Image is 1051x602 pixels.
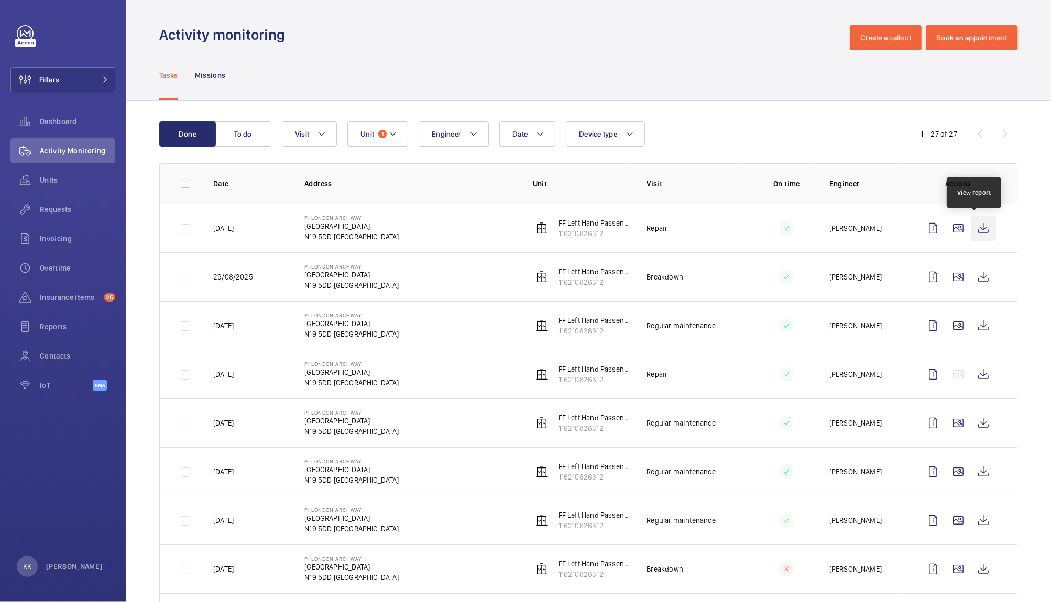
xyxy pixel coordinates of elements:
p: [PERSON_NAME] [829,320,882,331]
p: [DATE] [213,515,234,526]
span: Overtime [40,263,115,273]
p: FF Left Hand Passenger Lift Fire Fighting [559,218,630,228]
p: [GEOGRAPHIC_DATA] [304,221,399,231]
p: N19 5DD [GEOGRAPHIC_DATA] [304,523,399,534]
p: [DATE] [213,369,234,380]
p: 116210826312 [559,423,630,433]
p: [GEOGRAPHIC_DATA] [304,367,399,377]
img: elevator.svg [535,563,548,575]
button: Device type [566,121,645,147]
p: Engineer [829,179,904,189]
p: Regular maintenance [647,515,715,526]
p: [PERSON_NAME] [829,369,882,380]
p: [GEOGRAPHIC_DATA] [304,270,399,280]
p: [DATE] [213,223,234,233]
p: [PERSON_NAME] [829,272,882,282]
p: FF Left Hand Passenger Lift Fire Fighting [559,315,630,326]
span: Dashboard [40,116,115,127]
p: PI London Archway [304,507,399,513]
p: Date [213,179,288,189]
p: 116210826312 [559,326,630,336]
span: Engineer [432,130,461,138]
button: Done [159,121,216,147]
p: N19 5DD [GEOGRAPHIC_DATA] [304,377,399,388]
button: To do [215,121,271,147]
button: Create a callout [850,25,922,50]
button: Engineer [419,121,489,147]
span: Visit [295,130,309,138]
span: Filters [39,74,59,85]
p: PI London Archway [304,555,399,562]
p: N19 5DD [GEOGRAPHIC_DATA] [304,329,399,339]
button: Visit [282,121,337,147]
span: Date [512,130,528,138]
span: Activity Monitoring [40,146,115,156]
p: FF Left Hand Passenger Lift Fire Fighting [559,461,630,472]
p: PI London Archway [304,263,399,270]
p: 29/08/2025 [213,272,253,282]
p: [PERSON_NAME] [829,564,882,574]
p: [GEOGRAPHIC_DATA] [304,513,399,523]
button: Filters [10,67,115,92]
span: Unit [360,130,374,138]
img: elevator.svg [535,417,548,429]
p: [DATE] [213,564,234,574]
p: [DATE] [213,466,234,477]
span: Insurance items [40,292,100,303]
h1: Activity monitoring [159,25,291,44]
p: FF Left Hand Passenger Lift Fire Fighting [559,510,630,520]
p: PI London Archway [304,215,399,221]
p: Repair [647,369,667,380]
span: Units [40,175,115,185]
p: FF Left Hand Passenger Lift Fire Fighting [559,266,630,277]
p: PI London Archway [304,458,399,464]
span: Invoicing [40,233,115,244]
p: PI London Archway [304,409,399,416]
img: elevator.svg [535,319,548,332]
p: [GEOGRAPHIC_DATA] [304,416,399,426]
p: Regular maintenance [647,418,715,428]
span: Device type [579,130,617,138]
p: [PERSON_NAME] [829,466,882,477]
p: FF Left Hand Passenger Lift Fire Fighting [559,559,630,569]
p: Tasks [159,70,178,81]
div: View report [957,188,991,197]
p: Regular maintenance [647,466,715,477]
p: [PERSON_NAME] [829,223,882,233]
span: Reports [40,321,115,332]
span: Requests [40,204,115,215]
p: On time [761,179,813,189]
p: 116210826312 [559,228,630,239]
p: [DATE] [213,418,234,428]
p: Regular maintenance [647,320,715,331]
p: Actions [921,179,996,189]
p: [DATE] [213,320,234,331]
p: [PERSON_NAME] [829,515,882,526]
p: 116210826312 [559,277,630,287]
button: Book an appointment [926,25,1017,50]
p: 116210826312 [559,472,630,482]
div: 1 – 27 of 27 [921,129,957,139]
p: [GEOGRAPHIC_DATA] [304,562,399,572]
button: Unit1 [347,121,408,147]
p: N19 5DD [GEOGRAPHIC_DATA] [304,426,399,437]
button: Date [499,121,555,147]
img: elevator.svg [535,465,548,478]
p: Breakdown [647,564,683,574]
p: [GEOGRAPHIC_DATA] [304,318,399,329]
img: elevator.svg [535,222,548,235]
p: Unit [533,179,630,189]
p: N19 5DD [GEOGRAPHIC_DATA] [304,231,399,242]
span: 25 [104,293,115,302]
img: elevator.svg [535,368,548,381]
p: Repair [647,223,667,233]
span: IoT [40,380,93,391]
p: FF Left Hand Passenger Lift Fire Fighting [559,413,630,423]
span: Beta [93,380,107,391]
p: KK [23,561,31,572]
p: 116210826312 [559,374,630,385]
p: Breakdown [647,272,683,282]
p: [GEOGRAPHIC_DATA] [304,464,399,475]
p: Address [304,179,516,189]
p: N19 5DD [GEOGRAPHIC_DATA] [304,572,399,583]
